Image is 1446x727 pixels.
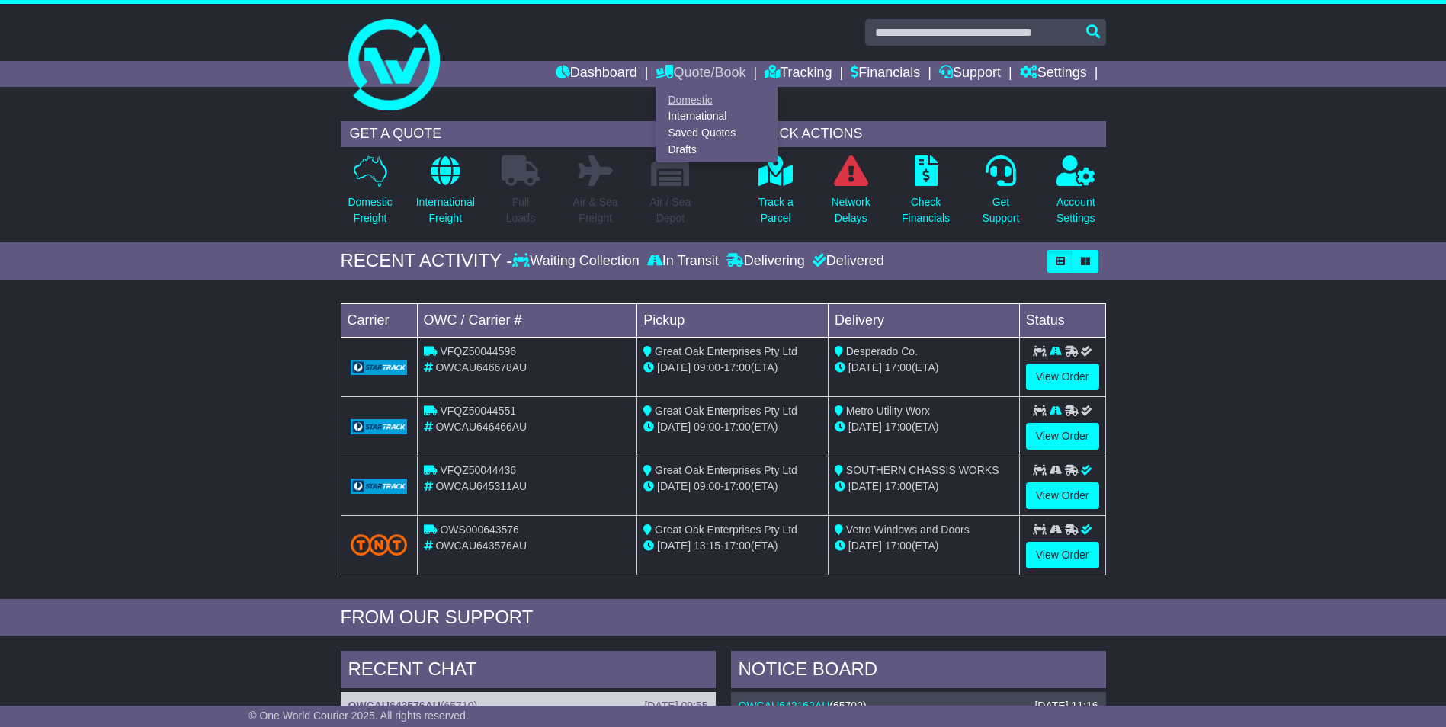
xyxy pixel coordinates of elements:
[643,253,723,270] div: In Transit
[556,61,637,87] a: Dashboard
[1034,700,1098,713] div: [DATE] 11:16
[650,194,691,226] p: Air / Sea Depot
[416,194,475,226] p: International Freight
[657,361,691,373] span: [DATE]
[885,540,912,552] span: 17:00
[1026,423,1099,450] a: View Order
[981,155,1020,235] a: GetSupport
[341,607,1106,629] div: FROM OUR SUPPORT
[637,303,829,337] td: Pickup
[417,303,637,337] td: OWC / Carrier #
[656,87,778,162] div: Quote/Book
[846,524,970,536] span: Vetro Windows and Doors
[724,421,751,433] span: 17:00
[655,524,797,536] span: Great Oak Enterprises Pty Ltd
[739,700,1098,713] div: ( )
[435,421,527,433] span: OWCAU646466AU
[657,540,691,552] span: [DATE]
[657,421,691,433] span: [DATE]
[731,651,1106,692] div: NOTICE BOARD
[885,361,912,373] span: 17:00
[846,464,999,476] span: SOUTHERN CHASSIS WORKS
[348,700,441,712] a: OWCAU643576AU
[415,155,476,235] a: InternationalFreight
[835,419,1013,435] div: (ETA)
[573,194,618,226] p: Air & Sea Freight
[694,421,720,433] span: 09:00
[435,540,527,552] span: OWCAU643576AU
[643,538,822,554] div: - (ETA)
[655,464,797,476] span: Great Oak Enterprises Pty Ltd
[440,464,516,476] span: VFQZ50044436
[982,194,1019,226] p: Get Support
[830,155,870,235] a: NetworkDelays
[656,141,777,158] a: Drafts
[848,361,882,373] span: [DATE]
[901,155,951,235] a: CheckFinancials
[655,405,797,417] span: Great Oak Enterprises Pty Ltd
[724,480,751,492] span: 17:00
[1026,542,1099,568] a: View Order
[440,524,519,536] span: OWS000643576
[656,61,745,87] a: Quote/Book
[435,361,527,373] span: OWCAU646678AU
[341,121,701,147] div: GET A QUOTE
[885,480,912,492] span: 17:00
[758,155,794,235] a: Track aParcel
[502,194,540,226] p: Full Loads
[848,540,882,552] span: [DATE]
[643,360,822,376] div: - (ETA)
[846,405,930,417] span: Metro Utility Worx
[848,421,882,433] span: [DATE]
[828,303,1019,337] td: Delivery
[341,303,417,337] td: Carrier
[435,480,527,492] span: OWCAU645311AU
[341,651,716,692] div: RECENT CHAT
[348,194,392,226] p: Domestic Freight
[348,700,708,713] div: ( )
[1026,363,1099,390] a: View Order
[885,421,912,433] span: 17:00
[643,479,822,495] div: - (ETA)
[656,125,777,142] a: Saved Quotes
[656,108,777,125] a: International
[694,361,720,373] span: 09:00
[1020,61,1087,87] a: Settings
[724,540,751,552] span: 17:00
[351,479,408,494] img: GetCarrierServiceLogo
[835,479,1013,495] div: (ETA)
[846,345,918,357] span: Desperado Co.
[248,709,469,722] span: © One World Courier 2025. All rights reserved.
[739,700,830,712] a: OWCAU642162AU
[440,345,516,357] span: VFQZ50044596
[694,480,720,492] span: 09:00
[902,194,950,226] p: Check Financials
[831,194,870,226] p: Network Delays
[746,121,1106,147] div: QUICK ACTIONS
[1026,482,1099,509] a: View Order
[644,700,707,713] div: [DATE] 09:55
[835,538,1013,554] div: (ETA)
[1019,303,1105,337] td: Status
[758,194,794,226] p: Track a Parcel
[444,700,474,712] span: 65710
[656,91,777,108] a: Domestic
[851,61,920,87] a: Financials
[939,61,1001,87] a: Support
[643,419,822,435] div: - (ETA)
[341,250,513,272] div: RECENT ACTIVITY -
[724,361,751,373] span: 17:00
[512,253,643,270] div: Waiting Collection
[765,61,832,87] a: Tracking
[694,540,720,552] span: 13:15
[835,360,1013,376] div: (ETA)
[723,253,809,270] div: Delivering
[833,700,863,712] span: 65702
[351,360,408,375] img: GetCarrierServiceLogo
[1056,194,1095,226] p: Account Settings
[351,534,408,555] img: TNT_Domestic.png
[347,155,393,235] a: DomesticFreight
[351,419,408,434] img: GetCarrierServiceLogo
[655,345,797,357] span: Great Oak Enterprises Pty Ltd
[848,480,882,492] span: [DATE]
